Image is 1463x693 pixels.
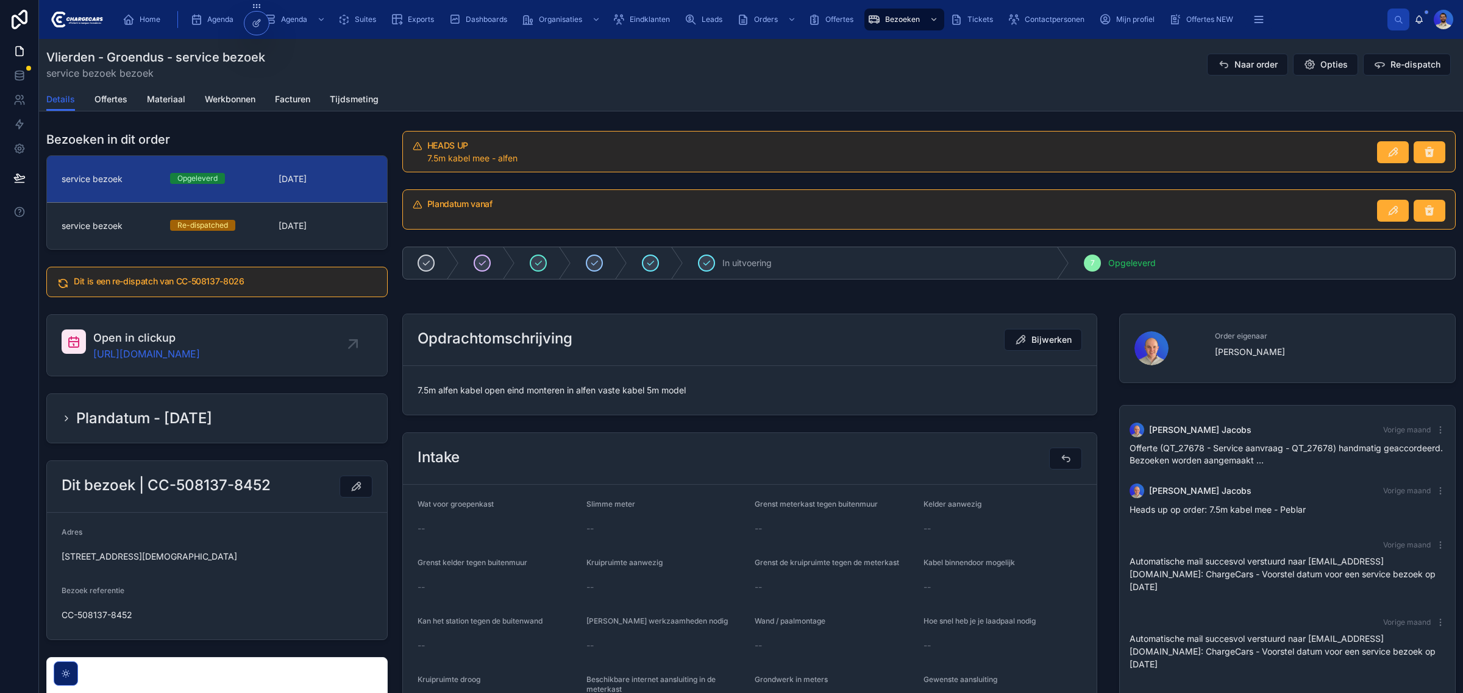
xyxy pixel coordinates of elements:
[74,277,377,286] h5: Dit is een re-dispatch van CC-508137-8026
[1383,617,1431,627] span: Vorige maand
[586,522,594,535] span: --
[427,141,1367,150] h5: HEADS UP
[418,329,572,348] h2: Opdrachtomschrijving
[330,88,379,113] a: Tijdsmeting
[1383,540,1431,549] span: Vorige maand
[755,639,762,652] span: --
[586,616,728,625] span: [PERSON_NAME] werkzaamheden nodig
[1390,58,1440,71] span: Re-dispatch
[1320,58,1348,71] span: Opties
[147,88,185,113] a: Materiaal
[279,220,372,232] span: [DATE]
[754,15,778,24] span: Orders
[1004,329,1082,351] button: Bijwerken
[681,9,731,30] a: Leads
[1149,485,1251,497] span: [PERSON_NAME] Jacobs
[1130,555,1445,593] p: Automatische mail succesvol verstuurd naar [EMAIL_ADDRESS][DOMAIN_NAME]: ChargeCars - Voorstel da...
[924,639,931,652] span: --
[1215,331,1441,341] span: Order eigenaar
[427,153,518,163] span: 7.5m kabel mee - alfen
[1091,258,1095,268] span: 7
[924,522,931,535] span: --
[1108,257,1156,269] span: Opgeleverd
[1130,632,1445,670] p: Automatische mail succesvol verstuurd naar [EMAIL_ADDRESS][DOMAIN_NAME]: ChargeCars - Voorstel da...
[1130,503,1445,516] p: Heads up op order: 7.5m kabel mee - Peblar
[418,448,460,467] h2: Intake
[418,558,527,567] span: Grenst kelder tegen buitenmuur
[924,675,997,684] span: Gewenste aansluiting
[924,616,1036,625] span: Hoe snel heb je je laadpaal nodig
[93,346,200,361] a: [URL][DOMAIN_NAME]
[62,476,271,495] h2: Dit bezoek | CC-508137-8452
[466,15,507,24] span: Dashboards
[1166,9,1242,30] a: Offertes NEW
[1215,346,1441,358] span: [PERSON_NAME]
[1116,15,1155,24] span: Mijn profiel
[805,9,862,30] a: Offertes
[62,220,123,232] span: service bezoek
[427,200,1367,208] h5: Plandatum vanaf
[46,66,265,80] span: service bezoek bezoek
[387,9,443,30] a: Exports
[586,581,594,593] span: --
[722,257,772,269] span: In uitvoering
[93,329,200,346] span: Open in clickup
[418,675,480,684] span: Kruipruimte droog
[586,558,663,567] span: Kruipruimte aanwezig
[207,15,233,24] span: Agenda
[1293,54,1358,76] button: Opties
[947,9,1002,30] a: Tickets
[418,522,425,535] span: --
[924,499,981,508] span: Kelder aanwezig
[113,6,1387,33] div: scrollable content
[755,522,762,535] span: --
[119,9,169,30] a: Home
[46,93,75,105] span: Details
[279,173,372,185] span: [DATE]
[408,15,434,24] span: Exports
[885,15,920,24] span: Bezoeken
[967,15,993,24] span: Tickets
[755,675,828,684] span: Grondwerk in meters
[418,581,425,593] span: --
[418,616,543,625] span: Kan het station tegen de buitenwand
[630,15,670,24] span: Eindklanten
[864,9,944,30] a: Bezoeken
[177,173,218,184] div: Opgeleverd
[46,131,170,148] h1: Bezoeken in dit order
[755,581,762,593] span: --
[205,93,255,105] span: Werkbonnen
[445,9,516,30] a: Dashboards
[418,499,494,508] span: Wat voor groepenkast
[260,9,332,30] a: Agenda
[355,15,376,24] span: Suites
[1383,486,1431,495] span: Vorige maand
[147,93,185,105] span: Materiaal
[1363,54,1451,76] button: Re-dispatch
[1130,443,1443,465] span: Offerte (QT_27678 - Service aanvraag - QT_27678) handmatig geaccordeerd. Bezoeken worden aangemaa...
[1207,54,1288,76] button: Naar order
[733,9,802,30] a: Orders
[1186,15,1233,24] span: Offertes NEW
[62,173,123,185] span: service bezoek
[62,609,372,621] span: CC-508137-8452
[76,409,212,428] h2: Plandatum - [DATE]
[586,499,635,508] span: Slimme meter
[1025,15,1084,24] span: Contactpersonen
[330,93,379,105] span: Tijdsmeting
[62,586,124,595] span: Bezoek referentie
[62,527,82,536] span: Adres
[1095,9,1163,30] a: Mijn profiel
[1031,334,1072,346] span: Bijwerken
[1149,424,1251,436] span: [PERSON_NAME] Jacobs
[47,202,387,249] a: service bezoekRe-dispatched[DATE]
[46,88,75,111] a: Details
[49,10,103,29] img: App logo
[518,9,607,30] a: Organisaties
[62,551,372,563] span: [STREET_ADDRESS][DEMOGRAPHIC_DATA]
[1383,425,1431,434] span: Vorige maand
[47,156,387,202] a: service bezoekOpgeleverd[DATE]
[281,15,307,24] span: Agenda
[427,152,1367,164] div: 7.5m kabel mee - alfen
[94,93,127,105] span: Offertes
